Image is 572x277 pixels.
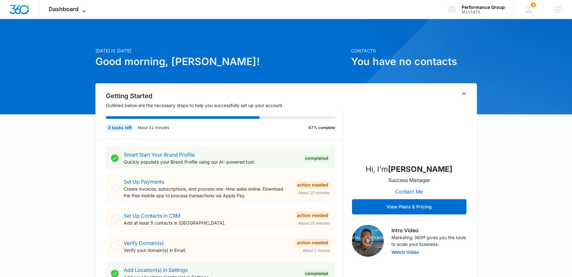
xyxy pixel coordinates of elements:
span: About 15 minutes [298,190,330,196]
p: Outlined below are the necessary steps to help you successfully set up your account. [106,102,343,109]
p: Quickly populate your Brand Profile using our AI-powered tool. [124,159,298,165]
p: Marketing 360® gives you the tools to scale your business. [391,234,466,247]
div: account name [462,5,505,10]
button: Watch Video [391,250,419,254]
span: About 1 minute [303,248,330,253]
img: Intro Video [352,225,384,257]
p: Hi, I'm [366,164,452,175]
a: Verify Domain(s) [124,240,164,246]
a: Set Up Contacts in CRM [124,213,180,219]
div: Action Needed [295,212,330,219]
div: Action Needed [295,239,330,247]
p: About 31 minutes [137,125,169,131]
p: Create invoices, subscriptions, and process one-time sales online. Download the free mobile app t... [124,186,290,199]
span: Dashboard [49,6,79,12]
div: Completed [303,154,330,162]
button: Contact Me [389,184,429,199]
div: notifications count [531,2,536,7]
a: Smart Start Your Brand Profile [124,152,195,158]
button: View Plans & Pricing [352,199,466,214]
p: Add at least 5 contacts in [GEOGRAPHIC_DATA]. [124,220,290,226]
div: 3 tasks left [106,124,134,132]
img: Paul Richardson [377,95,441,159]
span: About 15 minutes [298,220,330,226]
p: Success Manager [388,176,430,184]
p: [DATE] is [DATE] [95,47,347,54]
a: Add Location(s) in Settings [124,267,188,273]
p: Contacts [351,47,477,54]
p: Verify your domain(s) in Email. [124,247,290,253]
div: account id [462,10,505,14]
p: 67% complete [308,125,335,131]
strong: [PERSON_NAME] [388,165,452,174]
span: 1 [531,2,536,7]
button: Toggle Collapse [460,90,468,98]
h3: Intro Video [391,226,466,234]
h2: Getting Started [106,91,343,101]
a: Set Up Payments [124,179,164,185]
div: Action Needed [295,181,330,189]
h1: Good morning, [PERSON_NAME]! [95,54,347,69]
h1: You have no contacts [351,54,477,69]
